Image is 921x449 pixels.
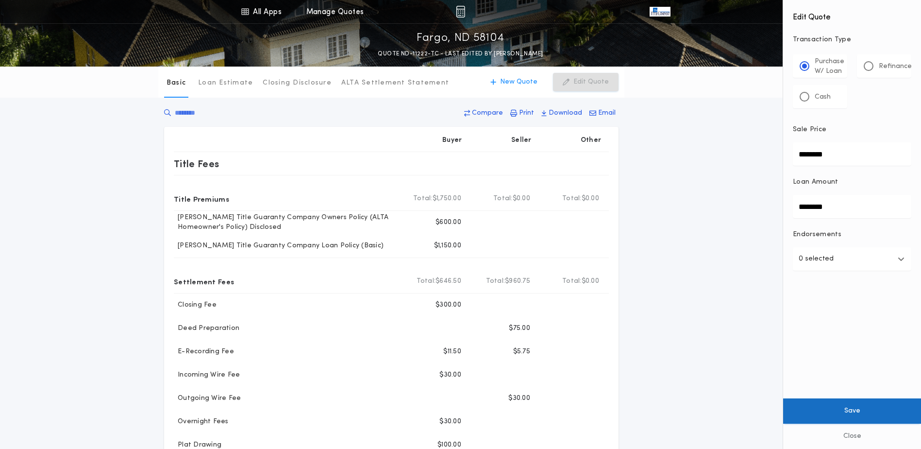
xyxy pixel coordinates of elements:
[793,247,911,271] button: 0 selected
[538,104,585,122] button: Download
[815,57,844,76] p: Purchase W/ Loan
[650,7,670,17] img: vs-icon
[486,276,505,286] b: Total:
[562,194,582,204] b: Total:
[417,276,436,286] b: Total:
[793,35,911,45] p: Transaction Type
[456,6,465,17] img: img
[573,77,609,87] p: Edit Quote
[174,241,384,251] p: [PERSON_NAME] Title Guaranty Company Loan Policy (Basic)
[434,241,461,251] p: $1,150.00
[505,276,530,286] span: $960.75
[511,136,532,145] p: Seller
[799,253,834,265] p: 0 selected
[461,104,506,122] button: Compare
[793,125,826,135] p: Sale Price
[174,213,400,232] p: [PERSON_NAME] Title Guaranty Company Owners Policy (ALTA Homeowner's Policy) Disclosed
[413,194,433,204] b: Total:
[513,194,530,204] span: $0.00
[174,191,229,207] p: Title Premiums
[519,108,534,118] p: Print
[509,324,530,333] p: $75.00
[341,78,449,88] p: ALTA Settlement Statement
[586,104,619,122] button: Email
[562,276,582,286] b: Total:
[581,136,601,145] p: Other
[549,108,582,118] p: Download
[435,276,461,286] span: $646.50
[582,276,599,286] span: $0.00
[783,424,921,449] button: Close
[263,78,332,88] p: Closing Disclosure
[481,73,547,91] button: New Quote
[513,347,530,357] p: $5.75
[443,347,461,357] p: $11.50
[417,31,504,46] p: Fargo, ND 58104
[439,417,461,427] p: $30.00
[472,108,503,118] p: Compare
[174,370,240,380] p: Incoming Wire Fee
[174,274,234,289] p: Settlement Fees
[174,417,229,427] p: Overnight Fees
[793,177,838,187] p: Loan Amount
[582,194,599,204] span: $0.00
[174,324,239,333] p: Deed Preparation
[508,394,530,403] p: $30.00
[198,78,253,88] p: Loan Estimate
[553,73,619,91] button: Edit Quote
[378,49,543,59] p: QUOTE ND-11222-TC - LAST EDITED BY [PERSON_NAME]
[439,370,461,380] p: $30.00
[435,218,461,227] p: $600.00
[493,194,513,204] b: Total:
[793,6,911,23] h4: Edit Quote
[793,142,911,166] input: Sale Price
[442,136,462,145] p: Buyer
[793,230,911,240] p: Endorsements
[815,92,831,102] p: Cash
[500,77,537,87] p: New Quote
[167,78,186,88] p: Basic
[783,398,921,424] button: Save
[433,194,461,204] span: $1,750.00
[174,347,234,357] p: E-Recording Fee
[435,300,461,310] p: $300.00
[507,104,537,122] button: Print
[598,108,616,118] p: Email
[174,394,241,403] p: Outgoing Wire Fee
[174,300,217,310] p: Closing Fee
[879,62,912,71] p: Refinance
[174,156,219,172] p: Title Fees
[793,195,911,218] input: Loan Amount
